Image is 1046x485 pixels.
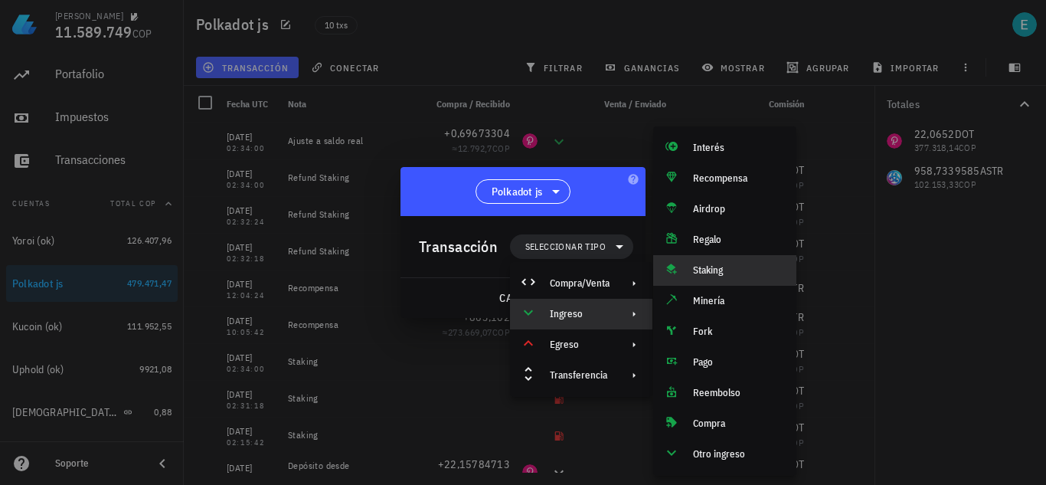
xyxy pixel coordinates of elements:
div: Transferencia [510,360,652,391]
div: Pago [693,356,784,369]
div: Egreso [550,339,610,351]
div: Compra [693,418,784,430]
div: Compra/Venta [510,268,652,299]
div: Reembolso [693,387,784,399]
div: Ingreso [550,308,610,320]
div: Interés [693,142,784,154]
span: Seleccionar tipo [525,239,606,254]
span: Polkadot js [492,184,543,199]
div: Fork [693,326,784,338]
div: Egreso [510,329,652,360]
div: Minería [693,295,784,307]
div: Otro ingreso [693,448,784,460]
div: Compra/Venta [550,277,610,290]
div: Regalo [693,234,784,246]
button: cancelar [492,284,562,312]
div: Airdrop [693,203,784,215]
div: Ingreso [510,299,652,329]
span: cancelar [498,291,556,305]
div: Staking [693,264,784,277]
div: Recompensa [693,172,784,185]
div: Transacción [419,234,498,259]
div: Transferencia [550,369,610,382]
